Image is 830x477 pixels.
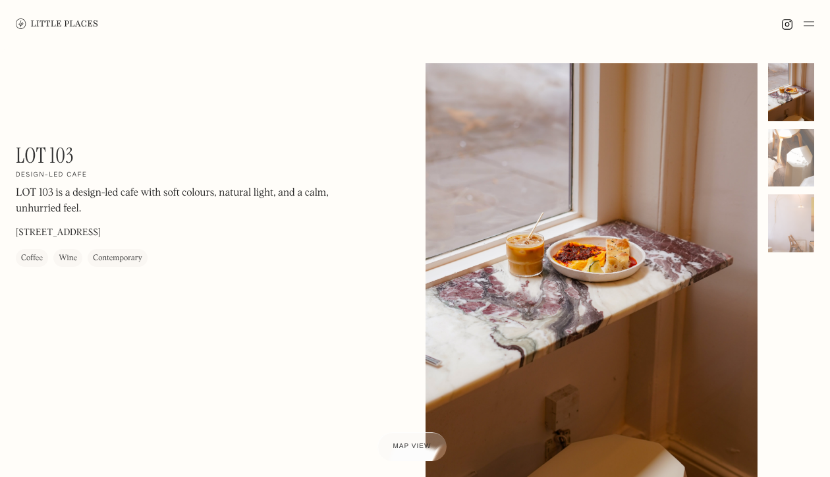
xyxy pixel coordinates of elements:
[21,252,43,266] div: Coffee
[16,227,101,240] p: [STREET_ADDRESS]
[377,432,447,461] a: Map view
[16,171,87,181] h2: Design-led cafe
[16,143,74,168] h1: LOT 103
[93,252,142,266] div: Contemporary
[59,252,77,266] div: Wine
[393,443,431,450] span: Map view
[16,186,372,217] p: LOT 103 is a design-led cafe with soft colours, natural light, and a calm, unhurried feel.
